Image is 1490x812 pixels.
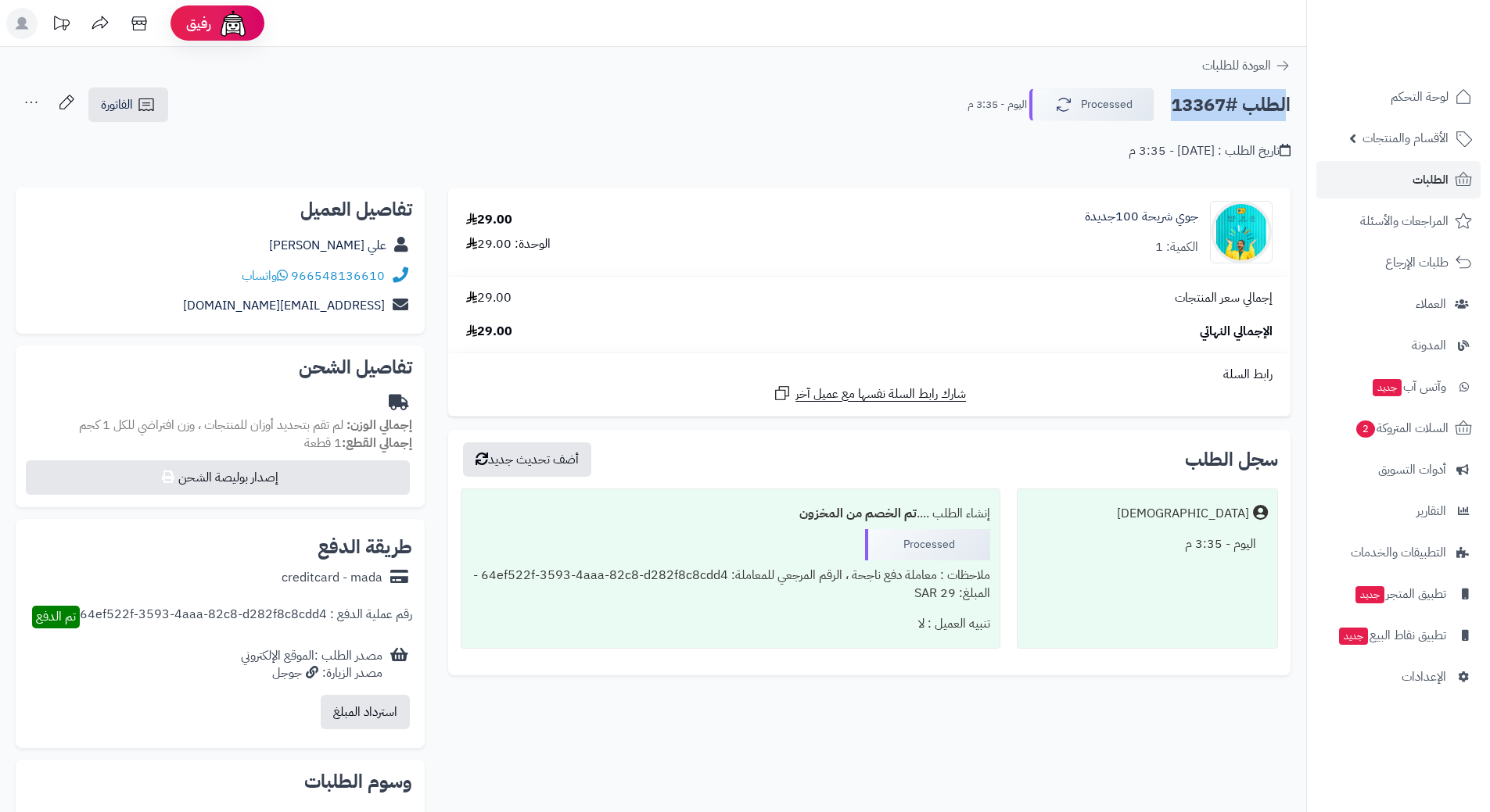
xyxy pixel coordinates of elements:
[799,504,917,523] b: تم الخصم من المخزون
[1316,327,1481,364] a: المدونة
[346,416,412,435] strong: إجمالي الوزن:
[1378,459,1446,481] span: أدوات التسويق
[1384,39,1475,72] img: logo-2.png
[1373,379,1402,396] span: جديد
[795,385,966,403] span: شارك رابط السلة نفسها مع عميل آخر
[28,358,412,377] h2: تفاصيل الشحن
[1337,624,1446,646] span: تطبيق نقاط البيع
[1391,86,1449,108] span: لوحة التحكم
[1202,56,1291,75] a: العودة للطلبات
[1363,127,1449,149] span: الأقسام والمنتجات
[282,569,382,587] div: creditcard - mada
[454,366,1284,384] div: رابط السلة
[1316,368,1481,406] a: وآتس آبجديد
[1316,575,1481,613] a: تطبيق المتجرجديد
[28,772,412,791] h2: وسوم الطلبات
[1171,89,1291,121] h2: الطلب #13367
[1416,500,1446,522] span: التقارير
[101,95,133,114] span: الفاتورة
[865,529,990,560] div: Processed
[304,434,412,453] small: 1 قطعة
[1316,161,1481,199] a: الطلبات
[471,609,989,639] div: تنبيه العميل : لا
[183,296,385,315] a: [EMAIL_ADDRESS][DOMAIN_NAME]
[1316,617,1481,654] a: تطبيق نقاط البيعجديد
[1175,289,1273,307] span: إجمالي سعر المنتجات
[1356,420,1375,438] span: 2
[1185,450,1278,469] h3: سجل الطلب
[41,8,81,43] a: تحديثات المنصة
[1316,410,1481,447] a: السلات المتروكة2
[1316,285,1481,323] a: العملاء
[466,323,512,341] span: 29.00
[471,499,989,529] div: إنشاء الطلب ....
[80,606,412,628] div: رقم عملية الدفع : 64ef522f-3593-4aaa-82c8-d282f8c8cdd4
[342,434,412,453] strong: إجمالي القطع:
[1202,56,1271,75] span: العودة للطلبات
[466,235,551,253] div: الوحدة: 29.00
[1316,492,1481,530] a: التقارير
[1402,666,1446,688] span: الإعدادات
[269,236,386,255] a: علي [PERSON_NAME]
[1316,244,1481,281] a: طلبات الإرجاع
[28,200,412,219] h2: تفاصيل العميل
[1316,202,1481,240] a: المراجعات والأسئلة
[463,442,591,477] button: أضف تحديث جديد
[186,14,211,33] span: رفيق
[242,266,288,285] a: واتساب
[471,560,989,609] div: ملاحظات : معاملة دفع ناجحة ، الرقم المرجعي للمعاملة: 64ef522f-3593-4aaa-82c8-d282f8c8cdd4 - المبل...
[1360,210,1449,232] span: المراجعات والأسئلة
[968,97,1027,113] small: اليوم - 3:35 م
[217,8,249,39] img: ai-face.png
[1385,252,1449,274] span: طلبات الإرجاع
[466,289,512,307] span: 29.00
[1316,534,1481,571] a: التطبيقات والخدمات
[1200,323,1273,341] span: الإجمالي النهائي
[1351,542,1446,563] span: التطبيقات والخدمات
[1412,334,1446,356] span: المدونة
[1117,505,1249,523] div: [DEMOGRAPHIC_DATA]
[1371,376,1446,398] span: وآتس آب
[1355,417,1449,439] span: السلات المتروكة
[1211,201,1272,263] img: 1706300484-sim-100-q1-2024-ar-90x90.jpg
[1027,529,1268,560] div: اليوم - 3:35 م
[321,695,410,729] button: استرداد المبلغ
[1155,238,1198,256] div: الكمية: 1
[1029,88,1154,121] button: Processed
[773,384,966,403] a: شارك رابط السلة نفسها مع عميل آخر
[1339,628,1368,645] span: جديد
[1413,169,1449,191] span: الطلبات
[79,416,343,435] span: لم تقم بتحديد أوزان للمنتجات ، وزن افتراضي للكل 1 كجم
[1416,293,1446,315] span: العملاء
[291,266,385,285] a: 966548136610
[466,211,512,229] div: 29.00
[1316,451,1481,488] a: أدوات التسويق
[1354,583,1446,605] span: تطبيق المتجر
[1316,658,1481,696] a: الإعدادات
[241,664,382,682] div: مصدر الزيارة: جوجل
[26,460,410,495] button: إصدار بوليصة الشحن
[1129,142,1291,160] div: تاريخ الطلب : [DATE] - 3:35 م
[241,647,382,683] div: مصدر الطلب :الموقع الإلكتروني
[88,88,168,122] a: الفاتورة
[36,607,76,626] span: تم الدفع
[1085,208,1198,226] a: جوي شريحة 100جديدة
[1355,586,1384,603] span: جديد
[1316,78,1481,116] a: لوحة التحكم
[318,538,412,556] h2: طريقة الدفع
